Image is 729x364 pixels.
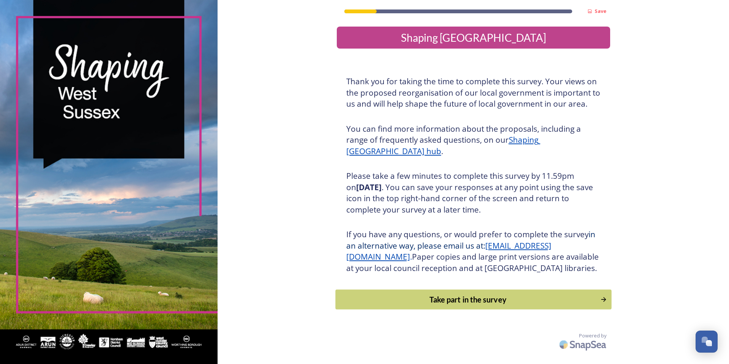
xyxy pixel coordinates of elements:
div: Take part in the survey [339,294,596,305]
div: Shaping [GEOGRAPHIC_DATA] [340,30,607,46]
img: SnapSea Logo [557,336,610,353]
a: [EMAIL_ADDRESS][DOMAIN_NAME] [346,240,551,262]
strong: Save [595,8,606,14]
span: in an alternative way, please email us at: [346,229,597,251]
span: . [410,251,412,262]
button: Open Chat [696,331,718,353]
h3: If you have any questions, or would prefer to complete the survey Paper copies and large print ve... [346,229,601,274]
span: Powered by [579,332,606,339]
h3: You can find more information about the proposals, including a range of frequently asked question... [346,123,601,157]
a: Shaping [GEOGRAPHIC_DATA] hub [346,134,540,156]
h3: Thank you for taking the time to complete this survey. Your views on the proposed reorganisation ... [346,76,601,110]
button: Continue [335,290,611,310]
h3: Please take a few minutes to complete this survey by 11.59pm on . You can save your responses at ... [346,170,601,215]
strong: [DATE] [356,182,382,192]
